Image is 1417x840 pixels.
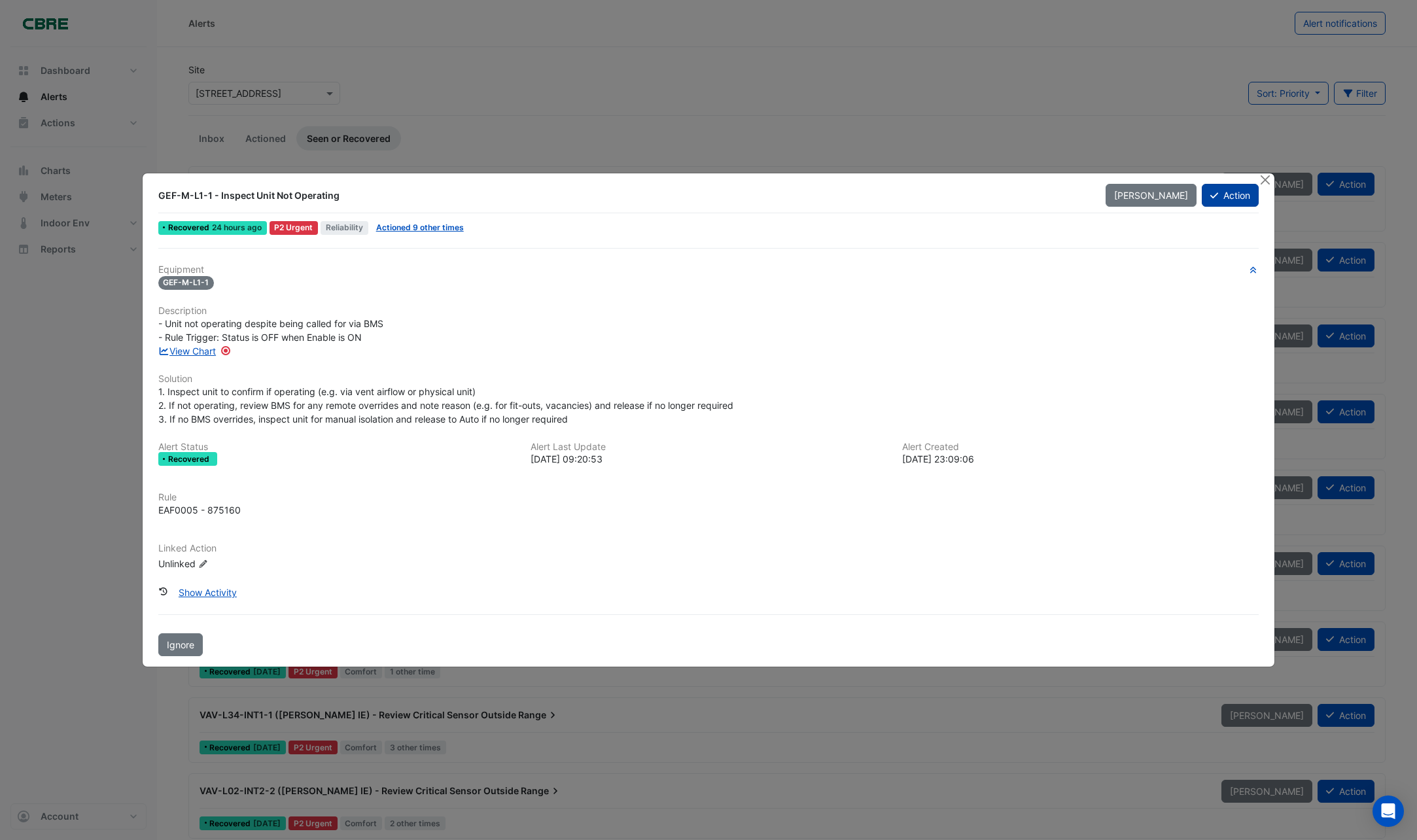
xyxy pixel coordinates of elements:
button: [PERSON_NAME] [1106,184,1197,207]
a: View Chart [158,345,217,357]
div: P2 Urgent [270,221,319,235]
h6: Alert Created [902,442,1259,453]
div: [DATE] 23:09:06 [902,452,1259,466]
fa-icon: Edit Linked Action [198,559,208,569]
button: Action [1202,184,1259,207]
span: Recovered [168,455,212,463]
button: Ignore [158,633,203,656]
span: Ignore [167,639,194,650]
h6: Solution [158,374,1259,385]
h6: Linked Action [158,543,1259,554]
div: Open Intercom Messenger [1373,796,1404,827]
button: Close [1258,173,1272,187]
span: - Unit not operating despite being called for via BMS - Rule Trigger: Status is OFF when Enable i... [158,318,383,343]
h6: Equipment [158,264,1259,275]
span: Recovered [168,224,212,232]
span: 1. Inspect unit to confirm if operating (e.g. via vent airflow or physical unit) 2. If not operat... [158,386,733,425]
span: [PERSON_NAME] [1114,190,1188,201]
div: GEF-M-L1-1 - Inspect Unit Not Operating [158,189,1091,202]
h6: Description [158,306,1259,317]
span: GEF-M-L1-1 [158,276,215,290]
h6: Rule [158,492,1259,503]
h6: Alert Last Update [531,442,887,453]
button: Show Activity [170,581,245,604]
a: Actioned 9 other times [376,222,464,232]
div: [DATE] 09:20:53 [531,452,887,466]
h6: Alert Status [158,442,515,453]
div: EAF0005 - 875160 [158,503,241,517]
span: Sun 07-Sep-2025 09:20 AEST [212,222,262,232]
div: Tooltip anchor [220,345,232,357]
div: Unlinked [158,557,315,570]
span: Reliability [321,221,368,235]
